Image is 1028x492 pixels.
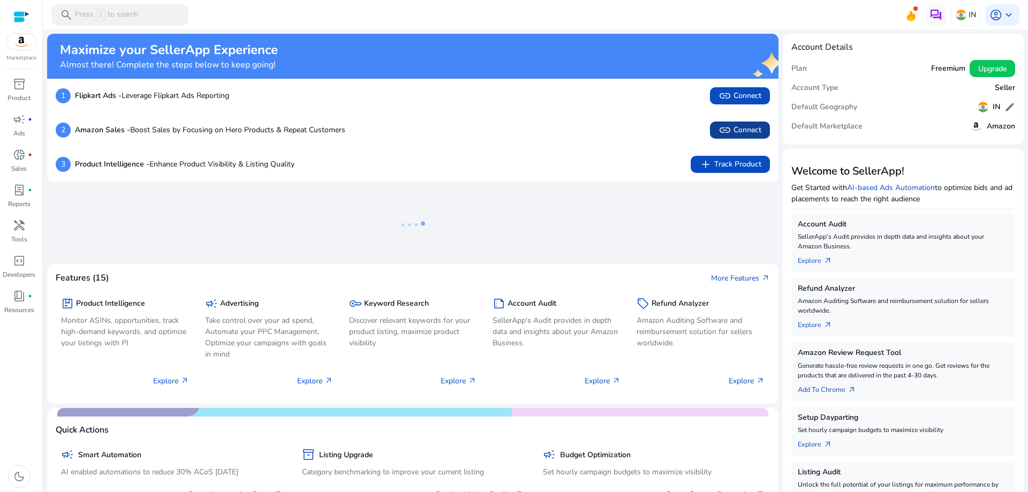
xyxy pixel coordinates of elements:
[1002,9,1015,21] span: keyboard_arrow_down
[56,273,109,283] h4: Features (15)
[987,122,1015,131] h5: Amazon
[798,361,1009,380] p: Generate hassle-free review requests in one go. Get reviews for the products that are delivered i...
[970,120,982,133] img: amazon.svg
[508,299,556,308] h5: Account Audit
[560,451,631,460] h5: Budget Optimization
[798,284,1009,293] h5: Refund Analyzer
[637,315,765,349] p: Amazon Auditing Software and reimbursement solution for sellers worldwide.
[710,87,770,104] button: linkConnect
[468,376,477,385] span: arrow_outward
[61,466,283,478] p: AI enabled automations to reduce 30% ACoS [DATE]
[324,376,333,385] span: arrow_outward
[798,220,1009,229] h5: Account Audit
[761,274,770,282] span: arrow_outward
[719,89,761,102] span: Connect
[1004,102,1015,112] span: edit
[798,232,1009,251] p: SellerApp's Audit provides in depth data and insights about your Amazon Business.
[699,158,761,171] span: Track Product
[798,413,1009,422] h5: Setup Dayparting
[28,294,32,298] span: fiber_manual_record
[13,254,26,267] span: code_blocks
[61,315,189,349] p: Monitor ASINs, opportunities, track high-demand keywords, and optimize your listings with PI
[78,451,141,460] h5: Smart Automation
[719,124,731,137] span: link
[791,84,838,93] h5: Account Type
[11,234,27,244] p: Tools
[349,315,477,349] p: Discover relevant keywords for your product listing, maximize product visibility
[823,440,832,449] span: arrow_outward
[8,199,31,209] p: Reports
[995,84,1015,93] h5: Seller
[612,376,621,385] span: arrow_outward
[719,124,761,137] span: Connect
[11,164,27,173] p: Sales
[220,299,259,308] h5: Advertising
[28,188,32,192] span: fiber_manual_record
[13,113,26,126] span: campaign
[956,10,966,20] img: in.svg
[791,165,1015,178] h3: Welcome to SellerApp!
[7,34,36,50] img: amazon.svg
[61,448,74,461] span: campaign
[205,297,218,310] span: campaign
[993,103,1000,112] h5: IN
[791,64,807,73] h5: Plan
[989,9,1002,21] span: account_circle
[297,375,333,387] p: Explore
[75,90,122,101] b: Flipkart Ads -
[798,251,841,266] a: Explorearrow_outward
[719,89,731,102] span: link
[791,103,857,112] h5: Default Geography
[76,299,145,308] h5: Product Intelligence
[13,184,26,196] span: lab_profile
[205,315,333,360] p: Take control over your ad spend, Automate your PPC Management, Optimize your campaigns with goals...
[75,9,138,21] p: Press to search
[3,270,35,279] p: Developers
[791,42,853,52] h4: Account Details
[652,299,709,308] h5: Refund Analyzer
[75,158,294,170] p: Enhance Product Visibility & Listing Quality
[691,156,770,173] button: addTrack Product
[364,299,429,308] h5: Keyword Research
[96,9,105,21] span: /
[153,375,189,387] p: Explore
[28,117,32,122] span: fiber_manual_record
[180,376,189,385] span: arrow_outward
[756,376,765,385] span: arrow_outward
[711,273,770,284] a: More Featuresarrow_outward
[637,297,649,310] span: sell
[75,90,229,101] p: Leverage Flipkart Ads Reporting
[319,451,373,460] h5: Listing Upgrade
[56,88,71,103] p: 1
[75,125,130,135] b: Amazon Sales -
[798,435,841,450] a: Explorearrow_outward
[4,305,34,315] p: Resources
[60,42,278,58] h2: Maximize your SellerApp Experience
[931,64,965,73] h5: Freemium
[493,297,505,310] span: summarize
[543,448,556,461] span: campaign
[978,63,1007,74] span: Upgrade
[6,54,36,62] p: Marketplace
[493,315,621,349] p: SellerApp's Audit provides in depth data and insights about your Amazon Business.
[56,425,109,435] h4: Quick Actions
[60,9,73,21] span: search
[791,182,1015,205] p: Get Started with to optimize bids and ad placements to reach the right audience
[978,102,988,112] img: in.svg
[13,78,26,90] span: inventory_2
[60,60,278,70] h4: Almost there! Complete the steps below to keep going!
[798,349,1009,358] h5: Amazon Review Request Tool
[585,375,621,387] p: Explore
[13,219,26,232] span: handyman
[699,158,712,171] span: add
[729,375,765,387] p: Explore
[75,124,345,135] p: Boost Sales by Focusing on Hero Products & Repeat Customers
[7,93,31,103] p: Product
[710,122,770,139] button: linkConnect
[823,256,832,265] span: arrow_outward
[848,385,856,394] span: arrow_outward
[302,466,524,478] p: Category benchmarking to improve your current listing
[798,296,1009,315] p: Amazon Auditing Software and reimbursement solution for sellers worldwide.
[543,466,765,478] p: Set hourly campaign budgets to maximize visibility
[969,5,976,24] p: IN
